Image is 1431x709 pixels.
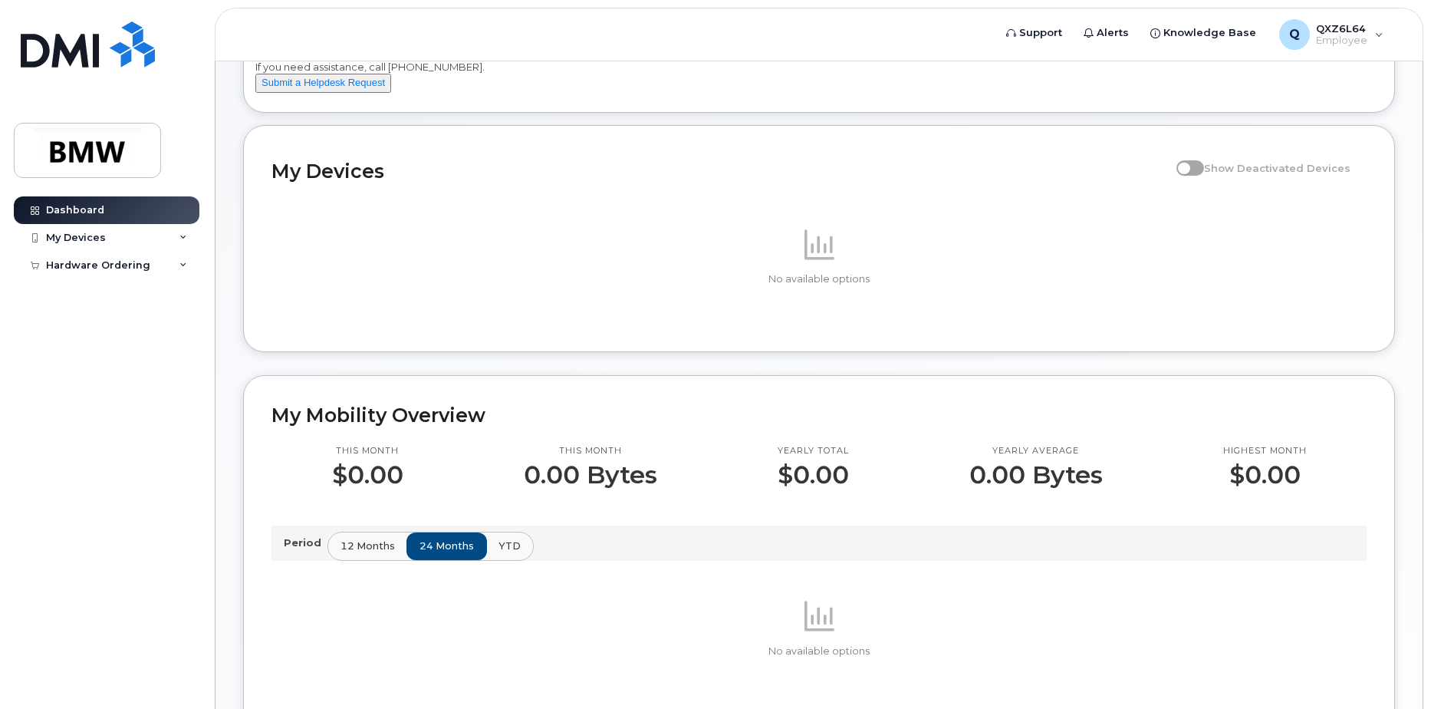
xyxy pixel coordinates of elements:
span: Knowledge Base [1163,25,1256,41]
div: Welcome to the BMW Mobile Support Desk Portal If you need assistance, call [PHONE_NUMBER]. [255,45,1383,107]
span: Employee [1316,35,1367,47]
p: $0.00 [1223,461,1307,489]
h2: My Devices [271,160,1169,183]
a: Alerts [1073,18,1140,48]
span: Q [1289,25,1300,44]
p: No available options [271,645,1367,658]
p: Yearly total [778,445,849,457]
span: Show Deactivated Devices [1204,162,1350,174]
p: Yearly average [969,445,1103,457]
iframe: Messenger Launcher [1364,642,1419,697]
p: $0.00 [778,461,849,489]
span: Support [1019,25,1062,41]
p: $0.00 [332,461,403,489]
span: Alerts [1097,25,1129,41]
input: Show Deactivated Devices [1176,153,1189,166]
span: YTD [498,539,521,553]
span: QXZ6L64 [1316,22,1367,35]
p: 0.00 Bytes [524,461,657,489]
a: Submit a Helpdesk Request [255,76,391,88]
a: Support [995,18,1073,48]
h2: My Mobility Overview [271,404,1367,427]
p: Period [284,536,327,550]
button: Submit a Helpdesk Request [255,74,391,93]
p: No available options [271,272,1367,286]
p: This month [524,445,657,457]
p: This month [332,445,403,457]
span: 12 months [340,539,395,553]
p: Highest month [1223,445,1307,457]
div: QXZ6L64 [1268,19,1394,50]
p: 0.00 Bytes [969,461,1103,489]
a: Knowledge Base [1140,18,1267,48]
